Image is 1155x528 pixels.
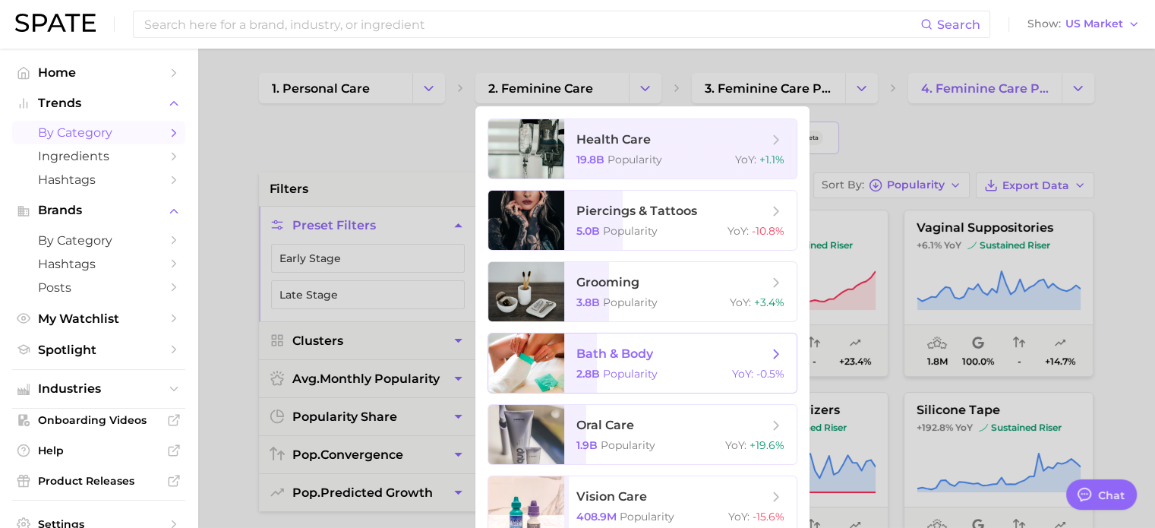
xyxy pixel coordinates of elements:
span: oral care [576,418,634,432]
a: Help [12,439,185,462]
span: Home [38,65,159,80]
button: ShowUS Market [1024,14,1144,34]
a: Ingredients [12,144,185,168]
a: by Category [12,229,185,252]
a: Home [12,61,185,84]
span: +1.1% [759,153,784,166]
span: US Market [1065,20,1123,28]
a: Spotlight [12,338,185,362]
span: Help [38,444,159,457]
button: Brands [12,199,185,222]
a: by Category [12,121,185,144]
span: YoY : [728,510,749,523]
span: YoY : [727,224,749,238]
span: Industries [38,382,159,396]
span: health care [576,132,651,147]
span: 19.8b [576,153,604,166]
span: Posts [38,280,159,295]
button: Industries [12,378,185,400]
span: +3.4% [754,296,784,309]
a: Onboarding Videos [12,409,185,432]
span: YoY : [732,367,753,381]
span: Hashtags [38,257,159,271]
span: -10.8% [752,224,784,238]
span: 1.9b [576,438,598,452]
span: Popularity [603,224,658,238]
input: Search here for a brand, industry, or ingredient [143,11,920,37]
span: Onboarding Videos [38,413,159,427]
span: 5.0b [576,224,600,238]
span: Show [1027,20,1061,28]
span: YoY : [730,296,751,309]
span: by Category [38,125,159,140]
img: SPATE [15,14,96,32]
span: bath & body [576,346,653,361]
span: piercings & tattoos [576,204,697,218]
span: Product Releases [38,474,159,488]
span: Search [937,17,980,32]
span: -0.5% [756,367,784,381]
span: Popularity [603,367,658,381]
span: Popularity [620,510,674,523]
span: by Category [38,233,159,248]
span: YoY : [735,153,756,166]
span: Ingredients [38,149,159,163]
span: Brands [38,204,159,217]
span: -15.6% [753,510,784,523]
span: My Watchlist [38,311,159,326]
span: 408.9m [576,510,617,523]
span: +19.6% [749,438,784,452]
a: Product Releases [12,470,185,492]
a: My Watchlist [12,307,185,330]
span: Popularity [601,438,655,452]
span: YoY : [725,438,746,452]
span: grooming [576,275,639,289]
a: Hashtags [12,168,185,191]
span: Spotlight [38,343,159,357]
span: Popularity [607,153,662,166]
span: Popularity [603,296,658,309]
span: 2.8b [576,367,600,381]
span: Trends [38,96,159,110]
span: 3.8b [576,296,600,309]
button: Trends [12,92,185,115]
span: Hashtags [38,172,159,187]
a: Posts [12,276,185,299]
span: vision care [576,489,647,504]
a: Hashtags [12,252,185,276]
